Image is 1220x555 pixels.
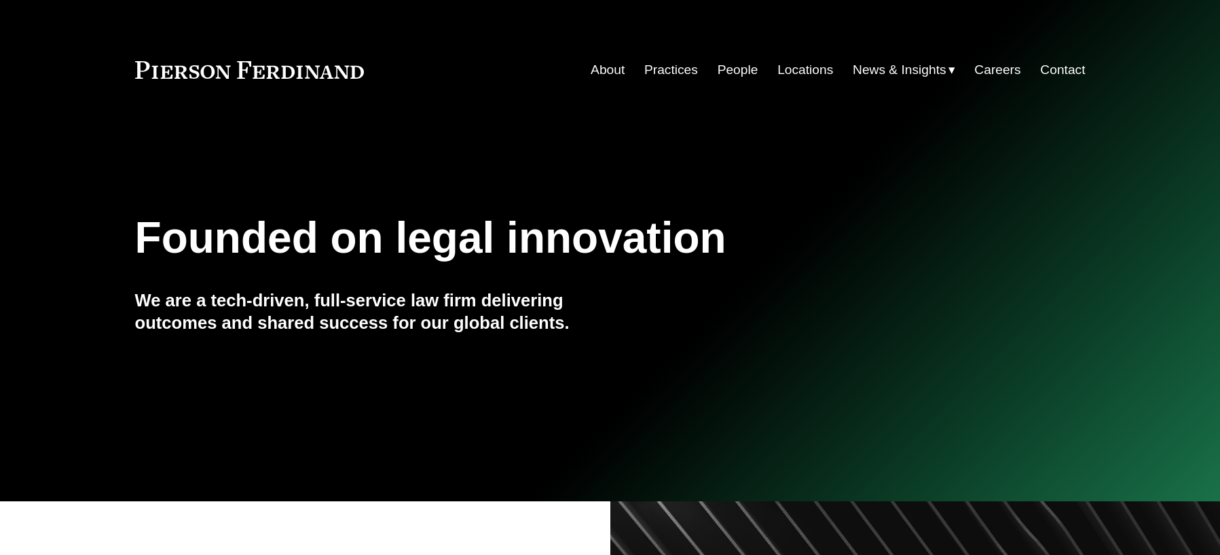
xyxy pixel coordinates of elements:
h4: We are a tech-driven, full-service law firm delivering outcomes and shared success for our global... [135,289,610,334]
a: People [718,57,758,83]
a: Locations [777,57,833,83]
a: folder dropdown [853,57,955,83]
a: Contact [1040,57,1085,83]
span: News & Insights [853,58,946,82]
a: Practices [644,57,698,83]
a: About [591,57,625,83]
a: Careers [974,57,1020,83]
h1: Founded on legal innovation [135,213,927,263]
